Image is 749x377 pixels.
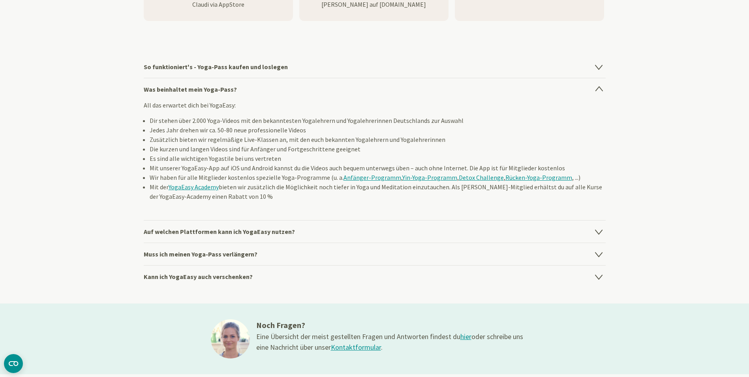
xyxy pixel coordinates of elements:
h4: Auf welchen Plattformen kann ich YogaEasy nutzen? [144,220,606,243]
div: All das erwartet dich bei YogaEasy: [144,100,606,220]
li: Mit der bieten wir zusätzlich die Möglichkeit noch tiefer in Yoga und Meditation einzutauchen. Al... [150,182,606,201]
a: Anfänger-Programm [344,173,401,181]
a: Rücken-Yoga-Programm [505,173,572,181]
li: Wir haben für alle Mitglieder kostenlos spezielle Yoga-Programme (u. a. , , , , ...) [150,173,606,182]
a: YogaEasy Academy [169,183,219,191]
li: Dir stehen über 2.000 Yoga-Videos mit den bekanntesten Yogalehrern und Yogalehrerinnen Deutschlan... [150,116,606,125]
button: CMP-Widget öffnen [4,354,23,373]
li: Es sind alle wichtigen Yogastile bei uns vertreten [150,154,606,163]
h4: Muss ich meinen Yoga-Pass verlängern? [144,243,606,265]
a: Kontaktformular [331,343,381,352]
h4: Kann ich YogaEasy auch verschenken? [144,265,606,288]
h4: So funktioniert's - Yoga-Pass kaufen und loslegen [144,56,606,78]
h3: Noch Fragen? [256,319,525,331]
img: ines@1x.jpg [211,319,250,358]
li: Zusätzlich bieten wir regelmäßige Live-Klassen an, mit den euch bekannten Yogalehrern und Yogaleh... [150,135,606,144]
li: Die kurzen und langen Videos sind für Anfänger und Fortgeschrittene geeignet [150,144,606,154]
a: Detox Challenge [459,173,504,181]
h4: Was beinhaltet mein Yoga-Pass? [144,78,606,100]
a: hier [460,332,471,341]
div: Eine Übersicht der meist gestellten Fragen und Antworten findest du oder schreibe uns eine Nachri... [256,331,525,352]
li: Mit unserer YogaEasy-App auf iOS und Android kannst du die Videos auch bequem unterwegs üben – au... [150,163,606,173]
a: Yin-Yoga-Programm [402,173,457,181]
li: Jedes Jahr drehen wir ca. 50-80 neue professionelle Videos [150,125,606,135]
